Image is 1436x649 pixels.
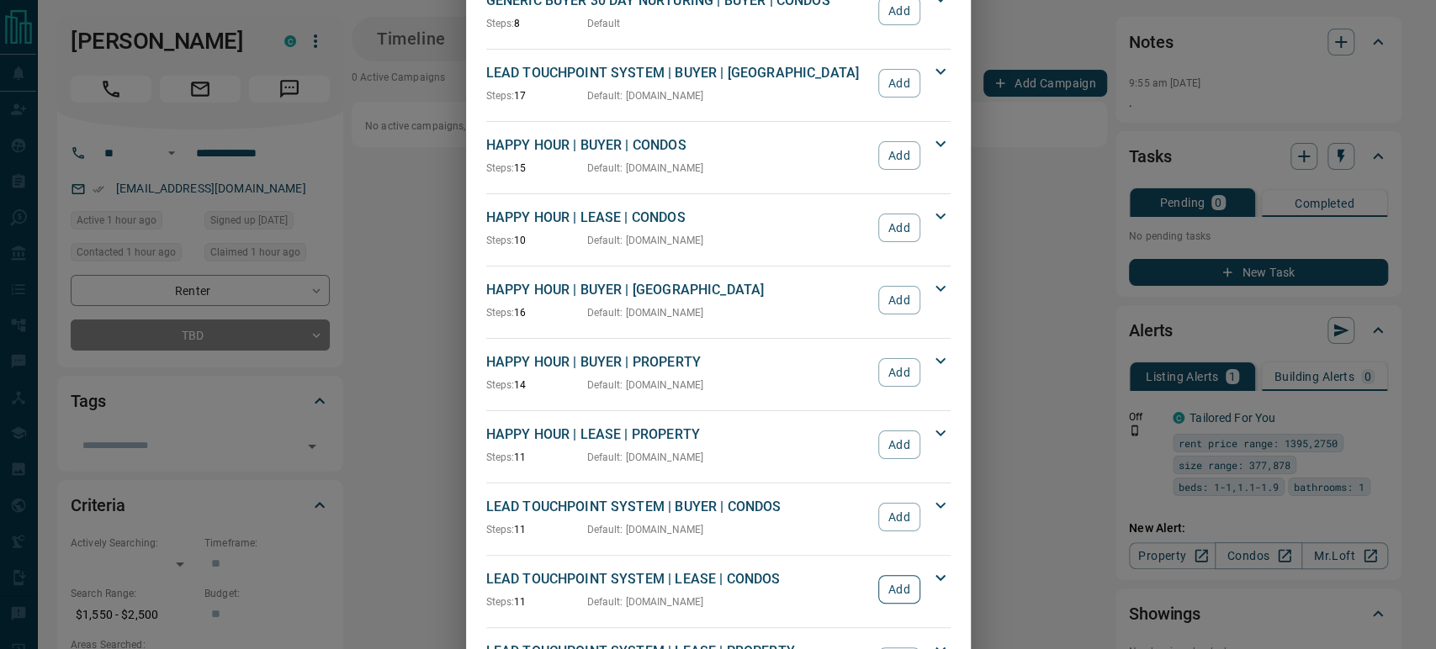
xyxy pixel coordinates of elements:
[486,349,951,396] div: HAPPY HOUR | BUYER | PROPERTYSteps:14Default: [DOMAIN_NAME]Add
[486,379,515,391] span: Steps:
[587,88,704,103] p: Default : [DOMAIN_NAME]
[486,307,515,319] span: Steps:
[587,594,704,609] p: Default : [DOMAIN_NAME]
[486,305,587,320] p: 16
[878,69,919,98] button: Add
[486,280,871,300] p: HAPPY HOUR | BUYER | [GEOGRAPHIC_DATA]
[878,214,919,242] button: Add
[587,161,704,176] p: Default : [DOMAIN_NAME]
[486,522,587,537] p: 11
[486,135,871,156] p: HAPPY HOUR | BUYER | CONDOS
[486,450,587,465] p: 11
[587,16,621,31] p: Default
[486,161,587,176] p: 15
[486,497,871,517] p: LEAD TOUCHPOINT SYSTEM | BUYER | CONDOS
[486,352,871,372] p: HAPPY HOUR | BUYER | PROPERTY
[486,16,587,31] p: 8
[486,596,515,608] span: Steps:
[486,493,951,541] div: LEAD TOUCHPOINT SYSTEM | BUYER | CONDOSSteps:11Default: [DOMAIN_NAME]Add
[587,450,704,465] p: Default : [DOMAIN_NAME]
[878,575,919,604] button: Add
[486,566,951,613] div: LEAD TOUCHPOINT SYSTEM | LEASE | CONDOSSteps:11Default: [DOMAIN_NAME]Add
[587,377,704,393] p: Default : [DOMAIN_NAME]
[878,358,919,387] button: Add
[486,569,871,589] p: LEAD TOUCHPOINT SYSTEM | LEASE | CONDOS
[587,305,704,320] p: Default : [DOMAIN_NAME]
[878,286,919,314] button: Add
[486,594,587,609] p: 11
[486,88,587,103] p: 17
[878,503,919,531] button: Add
[878,141,919,170] button: Add
[878,430,919,459] button: Add
[486,63,871,83] p: LEAD TOUCHPOINT SYSTEM | BUYER | [GEOGRAPHIC_DATA]
[486,204,951,251] div: HAPPY HOUR | LEASE | CONDOSSteps:10Default: [DOMAIN_NAME]Add
[587,233,704,248] p: Default : [DOMAIN_NAME]
[486,451,515,463] span: Steps:
[486,162,515,174] span: Steps:
[486,377,587,393] p: 14
[486,18,515,29] span: Steps:
[486,235,515,246] span: Steps:
[486,208,871,228] p: HAPPY HOUR | LEASE | CONDOS
[486,60,951,107] div: LEAD TOUCHPOINT SYSTEM | BUYER | [GEOGRAPHIC_DATA]Steps:17Default: [DOMAIN_NAME]Add
[486,277,951,324] div: HAPPY HOUR | BUYER | [GEOGRAPHIC_DATA]Steps:16Default: [DOMAIN_NAME]Add
[486,524,515,536] span: Steps:
[486,132,951,179] div: HAPPY HOUR | BUYER | CONDOSSteps:15Default: [DOMAIN_NAME]Add
[486,425,871,445] p: HAPPY HOUR | LEASE | PROPERTY
[486,421,951,468] div: HAPPY HOUR | LEASE | PROPERTYSteps:11Default: [DOMAIN_NAME]Add
[486,90,515,102] span: Steps:
[587,522,704,537] p: Default : [DOMAIN_NAME]
[486,233,587,248] p: 10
